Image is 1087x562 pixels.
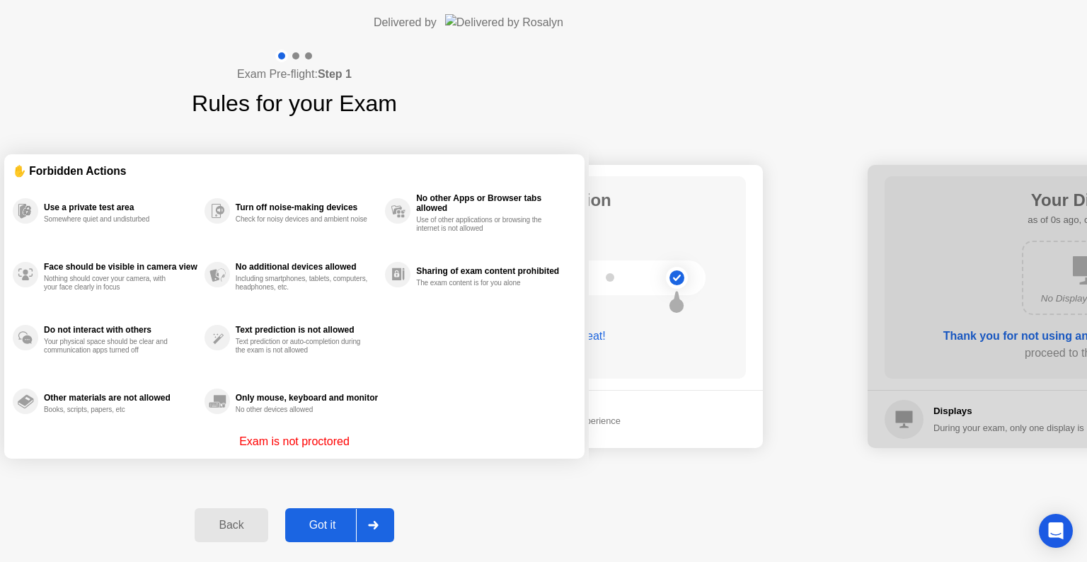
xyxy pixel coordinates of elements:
[445,14,563,30] img: Delivered by Rosalyn
[44,393,197,403] div: Other materials are not allowed
[416,216,550,233] div: Use of other applications or browsing the internet is not allowed
[44,262,197,272] div: Face should be visible in camera view
[199,519,263,532] div: Back
[416,266,569,276] div: Sharing of exam content prohibited
[289,519,356,532] div: Got it
[236,325,378,335] div: Text prediction is not allowed
[44,202,197,212] div: Use a private test area
[239,433,350,450] p: Exam is not proctored
[416,193,569,213] div: No other Apps or Browser tabs allowed
[13,163,576,179] div: ✋ Forbidden Actions
[192,86,397,120] h1: Rules for your Exam
[318,68,352,80] b: Step 1
[236,406,369,414] div: No other devices allowed
[285,508,394,542] button: Got it
[237,66,352,83] h4: Exam Pre-flight:
[236,275,369,292] div: Including smartphones, tablets, computers, headphones, etc.
[44,215,178,224] div: Somewhere quiet and undisturbed
[195,508,268,542] button: Back
[236,202,378,212] div: Turn off noise-making devices
[236,215,369,224] div: Check for noisy devices and ambient noise
[236,262,378,272] div: No additional devices allowed
[44,406,178,414] div: Books, scripts, papers, etc
[236,393,378,403] div: Only mouse, keyboard and monitor
[44,338,178,355] div: Your physical space should be clear and communication apps turned off
[1039,514,1073,548] div: Open Intercom Messenger
[44,275,178,292] div: Nothing should cover your camera, with your face clearly in focus
[236,338,369,355] div: Text prediction or auto-completion during the exam is not allowed
[416,279,550,287] div: The exam content is for you alone
[44,325,197,335] div: Do not interact with others
[374,14,437,31] div: Delivered by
